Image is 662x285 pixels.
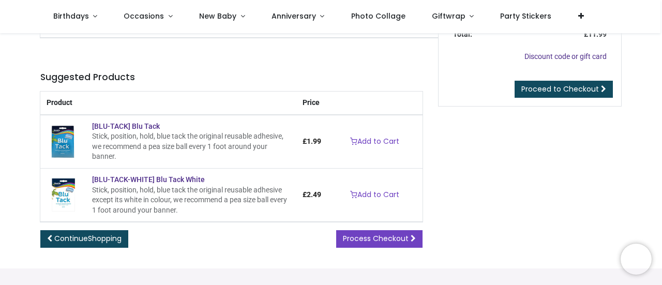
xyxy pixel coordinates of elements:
[92,122,160,130] a: [BLU-TACK] Blu Tack
[515,81,613,98] a: Proceed to Checkout
[588,30,607,38] span: 11.99
[303,137,321,145] span: £
[521,84,599,94] span: Proceed to Checkout
[40,230,128,248] a: ContinueShopping
[307,137,321,145] span: 1.99
[343,233,409,244] span: Process Checkout
[500,11,551,21] span: Party Stickers
[303,190,321,199] span: £
[272,11,316,21] span: Anniversary
[307,190,321,199] span: 2.49
[54,233,122,244] span: Continue
[92,131,290,162] div: Stick, position, hold, blue tack the original reusable adhesive, we recommend a pea size ball eve...
[124,11,164,21] span: Occasions
[343,133,406,151] a: Add to Cart
[92,185,290,216] div: Stick, position, hold, blue tack the original reusable adhesive except its white in colour, we re...
[40,92,296,115] th: Product
[47,190,80,199] a: [BLU-TACK-WHITE] Blu Tack White
[584,30,607,38] strong: £
[199,11,236,21] span: New Baby
[47,137,80,145] a: [BLU-TACK] Blu Tack
[92,175,205,184] a: [BLU-TACK-WHITE] Blu Tack White
[88,233,122,244] span: Shopping
[432,11,465,21] span: Giftwrap
[453,30,472,38] strong: Total:
[343,186,406,204] a: Add to Cart
[40,71,423,84] h5: Suggested Products
[621,244,652,275] iframe: Brevo live chat
[336,230,423,248] a: Process Checkout
[47,125,80,158] img: [BLU-TACK] Blu Tack
[524,52,607,61] a: Discount code or gift card
[296,92,327,115] th: Price
[351,11,405,21] span: Photo Collage
[53,11,89,21] span: Birthdays
[47,178,80,212] img: [BLU-TACK-WHITE] Blu Tack White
